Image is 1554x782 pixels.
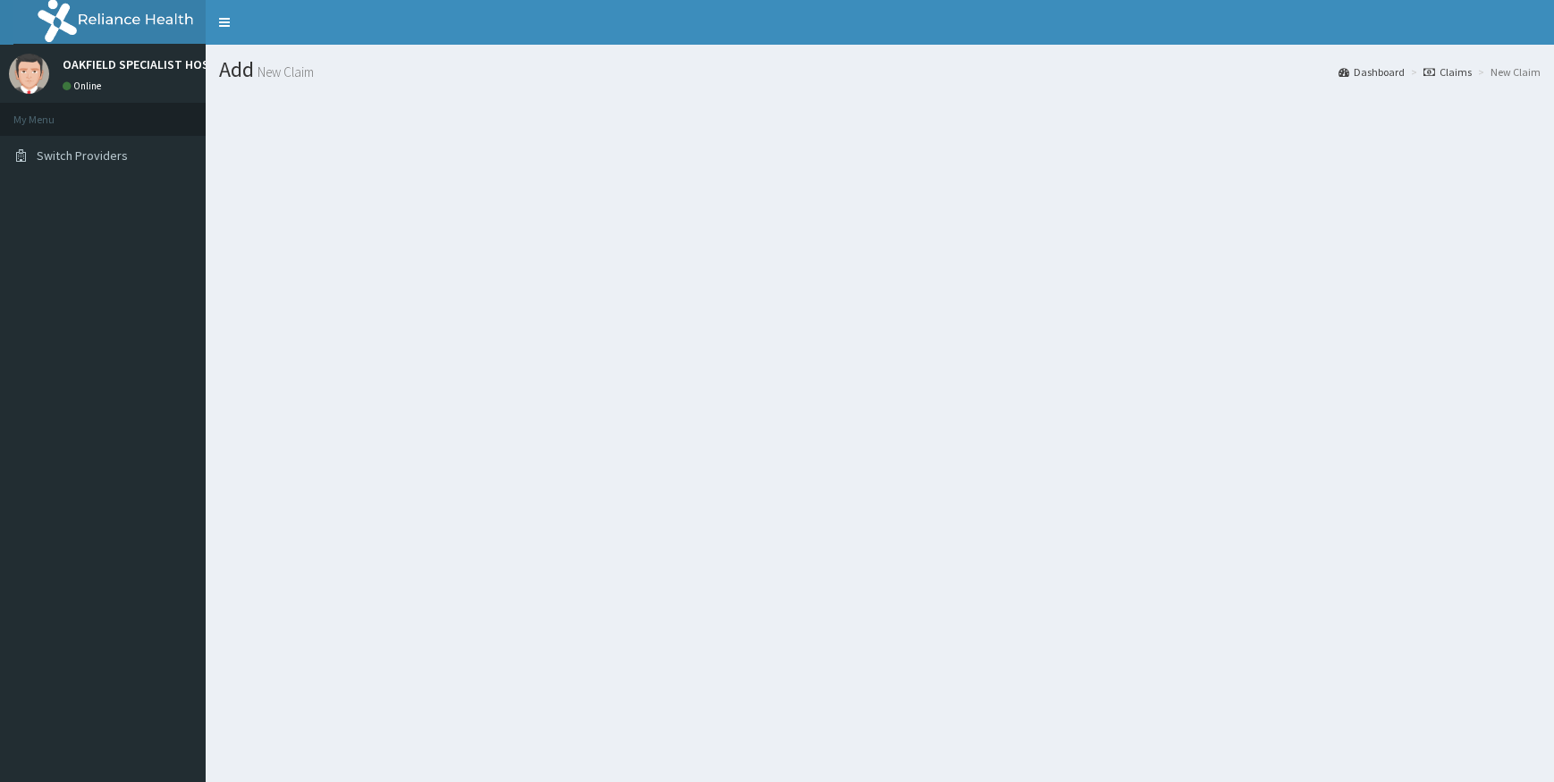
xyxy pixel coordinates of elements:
[63,58,241,71] p: OAKFIELD SPECIALIST HOSPITAL
[1423,64,1472,80] a: Claims
[254,65,314,79] small: New Claim
[219,58,1541,81] h1: Add
[9,54,49,94] img: User Image
[1339,64,1405,80] a: Dashboard
[63,80,106,92] a: Online
[1474,64,1541,80] li: New Claim
[37,147,128,164] span: Switch Providers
